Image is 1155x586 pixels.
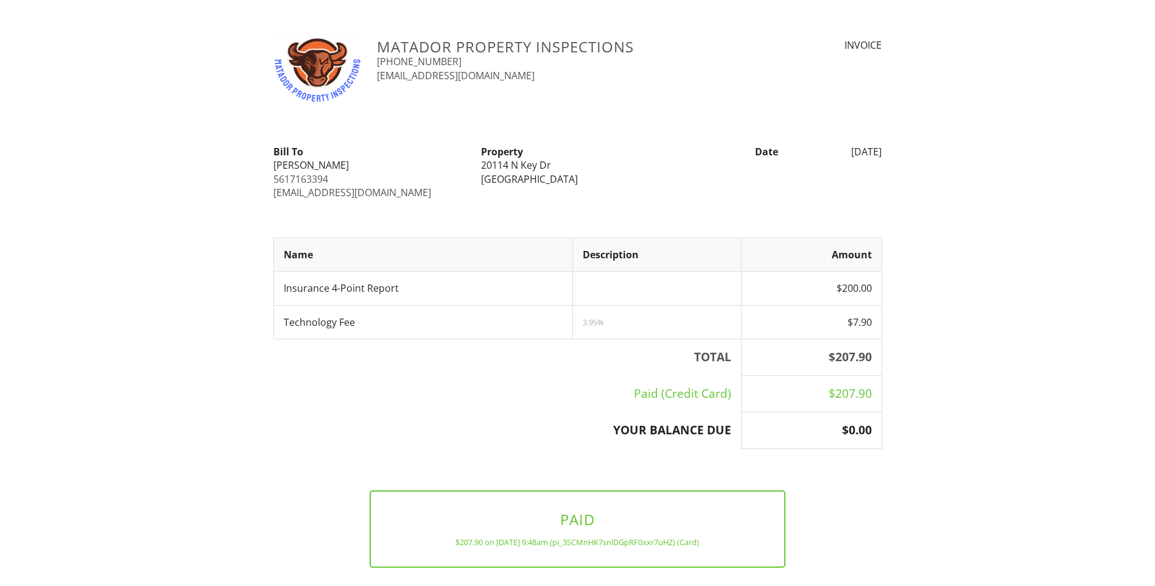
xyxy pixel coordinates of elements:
a: [EMAIL_ADDRESS][DOMAIN_NAME] [273,186,431,199]
td: $200.00 [742,272,882,305]
th: $0.00 [742,412,882,448]
div: INVOICE [740,38,882,52]
h3: Matador Property Inspections [377,38,726,55]
div: 3.95% [583,317,731,327]
div: $207.90 on [DATE] 9:48am (pi_3SCMnHK7snlDGpRF0xxr7uHZ) (Card) [390,537,765,547]
th: TOTAL [273,339,742,376]
a: [EMAIL_ADDRESS][DOMAIN_NAME] [377,69,535,82]
strong: Bill To [273,145,303,158]
a: [PHONE_NUMBER] [377,55,462,68]
td: $207.90 [742,376,882,412]
th: $207.90 [742,339,882,376]
div: 20114 N Key Dr [481,158,674,172]
td: $7.90 [742,305,882,339]
div: Date [681,145,785,158]
h3: PAID [390,511,765,528]
strong: Property [481,145,523,158]
span: Insurance 4-Point Report [284,281,399,295]
a: 5617163394 [273,172,328,186]
div: [DATE] [785,145,890,158]
th: Description [573,238,742,272]
td: Technology Fee [273,305,573,339]
th: Amount [742,238,882,272]
th: YOUR BALANCE DUE [273,412,742,448]
th: Name [273,238,573,272]
div: [PERSON_NAME] [273,158,466,172]
div: [GEOGRAPHIC_DATA] [481,172,674,186]
td: Paid (Credit Card) [273,376,742,412]
img: matador_logo_white.jpg [273,38,363,104]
